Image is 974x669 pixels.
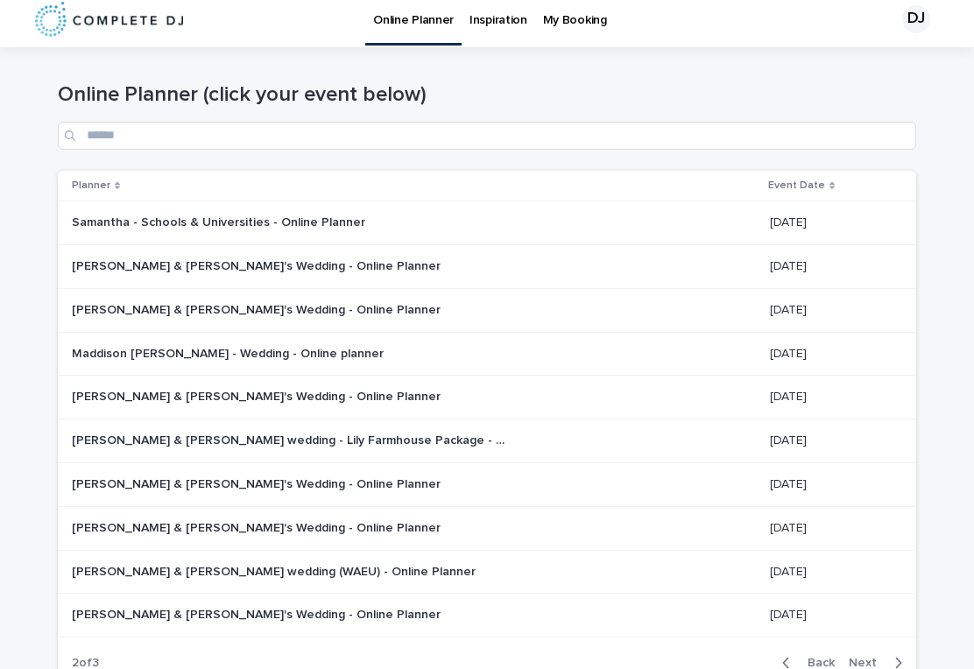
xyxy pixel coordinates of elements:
[35,2,183,37] img: 8nP3zCmvR2aWrOmylPw8
[72,474,444,492] p: [PERSON_NAME] & [PERSON_NAME]'s Wedding - Online Planner
[58,376,916,419] tr: [PERSON_NAME] & [PERSON_NAME]'s Wedding - Online Planner[PERSON_NAME] & [PERSON_NAME]'s Wedding -...
[58,288,916,332] tr: [PERSON_NAME] & [PERSON_NAME]'s Wedding - Online Planner[PERSON_NAME] & [PERSON_NAME]'s Wedding -...
[770,518,810,536] p: [DATE]
[72,430,513,448] p: [PERSON_NAME] & [PERSON_NAME] wedding - Lily Farmhouse Package - Online planner
[770,343,810,362] p: [DATE]
[72,256,444,274] p: [PERSON_NAME] & [PERSON_NAME]'s Wedding - Online Planner
[72,604,444,623] p: [PERSON_NAME] & [PERSON_NAME]'s Wedding - Online Planner
[72,518,444,536] p: [PERSON_NAME] & [PERSON_NAME]'s Wedding - Online Planner
[58,550,916,594] tr: [PERSON_NAME] & [PERSON_NAME] wedding (WAEU) - Online Planner[PERSON_NAME] & [PERSON_NAME] weddin...
[770,474,810,492] p: [DATE]
[58,419,916,463] tr: [PERSON_NAME] & [PERSON_NAME] wedding - Lily Farmhouse Package - Online planner[PERSON_NAME] & [P...
[770,386,810,405] p: [DATE]
[770,256,810,274] p: [DATE]
[72,386,444,405] p: [PERSON_NAME] & [PERSON_NAME]'s Wedding - Online Planner
[770,430,810,448] p: [DATE]
[797,657,835,669] span: Back
[902,5,930,33] div: DJ
[849,657,887,669] span: Next
[770,299,810,318] p: [DATE]
[770,212,810,230] p: [DATE]
[770,561,810,580] p: [DATE]
[58,244,916,288] tr: [PERSON_NAME] & [PERSON_NAME]'s Wedding - Online Planner[PERSON_NAME] & [PERSON_NAME]'s Wedding -...
[58,122,916,150] input: Search
[58,82,916,108] h1: Online Planner (click your event below)
[58,594,916,637] tr: [PERSON_NAME] & [PERSON_NAME]'s Wedding - Online Planner[PERSON_NAME] & [PERSON_NAME]'s Wedding -...
[72,343,387,362] p: Maddison [PERSON_NAME] - Wedding - Online planner
[768,176,825,195] p: Event Date
[72,299,444,318] p: [PERSON_NAME] & [PERSON_NAME]'s Wedding - Online Planner
[770,604,810,623] p: [DATE]
[72,176,110,195] p: Planner
[58,462,916,506] tr: [PERSON_NAME] & [PERSON_NAME]'s Wedding - Online Planner[PERSON_NAME] & [PERSON_NAME]'s Wedding -...
[58,332,916,376] tr: Maddison [PERSON_NAME] - Wedding - Online plannerMaddison [PERSON_NAME] - Wedding - Online planne...
[58,201,916,245] tr: Samantha - Schools & Universities - Online PlannerSamantha - Schools & Universities - Online Plan...
[58,506,916,550] tr: [PERSON_NAME] & [PERSON_NAME]'s Wedding - Online Planner[PERSON_NAME] & [PERSON_NAME]'s Wedding -...
[72,561,479,580] p: [PERSON_NAME] & [PERSON_NAME] wedding (WAEU) - Online Planner
[72,212,369,230] p: Samantha - Schools & Universities - Online Planner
